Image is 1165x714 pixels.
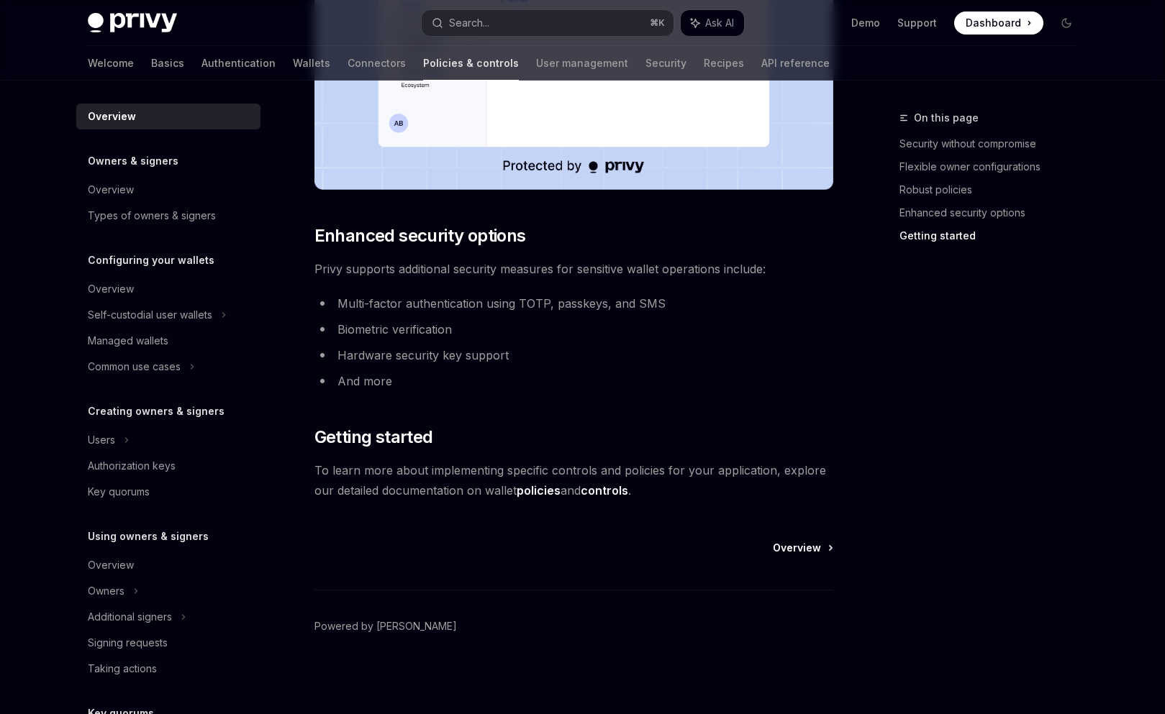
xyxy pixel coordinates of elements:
[422,10,674,36] button: Search...⌘K
[88,46,134,81] a: Welcome
[1055,12,1078,35] button: Toggle dark mode
[899,132,1089,155] a: Security without compromise
[851,16,880,30] a: Demo
[899,155,1089,178] a: Flexible owner configurations
[449,14,489,32] div: Search...
[88,528,209,545] h5: Using owners & signers
[88,457,176,475] div: Authorization keys
[76,656,260,682] a: Taking actions
[348,46,406,81] a: Connectors
[314,293,833,313] li: Multi-factor authentication using TOTP, passkeys, and SMS
[88,483,150,500] div: Key quorums
[76,177,260,203] a: Overview
[314,224,526,247] span: Enhanced security options
[704,46,744,81] a: Recipes
[773,541,832,555] a: Overview
[88,152,178,170] h5: Owners & signers
[581,483,628,498] a: controls
[88,13,177,33] img: dark logo
[88,582,124,600] div: Owners
[650,17,665,29] span: ⌘ K
[76,453,260,479] a: Authorization keys
[76,104,260,129] a: Overview
[293,46,330,81] a: Wallets
[88,207,216,224] div: Types of owners & signers
[899,178,1089,201] a: Robust policies
[517,483,561,498] a: policies
[76,276,260,302] a: Overview
[314,319,833,339] li: Biometric verification
[88,403,225,420] h5: Creating owners & signers
[151,46,184,81] a: Basics
[314,460,833,500] span: To learn more about implementing specific controls and policies for your application, explore our...
[88,608,172,626] div: Additional signers
[76,203,260,229] a: Types of owners & signers
[76,328,260,354] a: Managed wallets
[536,46,628,81] a: User management
[914,109,979,127] span: On this page
[88,358,181,375] div: Common use cases
[88,660,157,677] div: Taking actions
[314,426,433,449] span: Getting started
[899,201,1089,224] a: Enhanced security options
[773,541,821,555] span: Overview
[966,16,1021,30] span: Dashboard
[314,371,833,391] li: And more
[88,280,134,298] div: Overview
[899,224,1089,247] a: Getting started
[897,16,937,30] a: Support
[954,12,1043,35] a: Dashboard
[761,46,830,81] a: API reference
[88,332,168,349] div: Managed wallets
[88,252,214,269] h5: Configuring your wallets
[88,557,134,574] div: Overview
[201,46,276,81] a: Authentication
[88,108,136,125] div: Overview
[88,431,115,449] div: Users
[314,345,833,365] li: Hardware security key support
[705,16,734,30] span: Ask AI
[88,306,212,324] div: Self-custodial user wallets
[76,479,260,505] a: Key quorums
[76,552,260,578] a: Overview
[314,619,457,633] a: Powered by [PERSON_NAME]
[88,634,168,651] div: Signing requests
[88,181,134,198] div: Overview
[76,630,260,656] a: Signing requests
[645,46,686,81] a: Security
[681,10,744,36] button: Ask AI
[314,259,833,279] span: Privy supports additional security measures for sensitive wallet operations include:
[423,46,519,81] a: Policies & controls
